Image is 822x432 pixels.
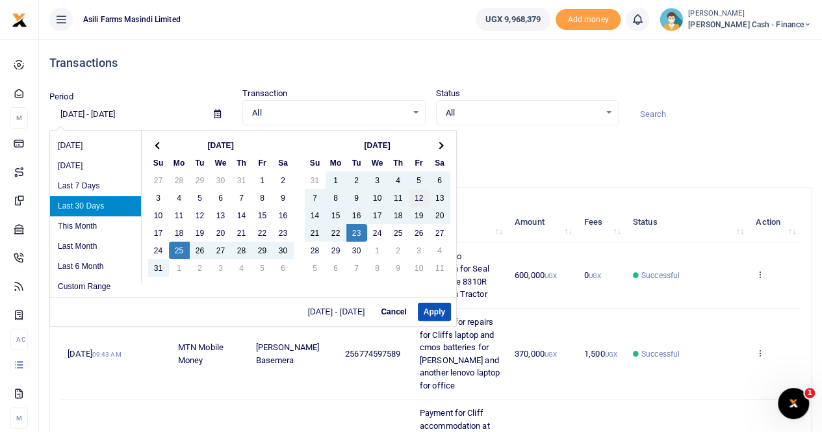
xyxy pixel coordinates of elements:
[436,87,461,100] label: Status
[211,259,231,277] td: 3
[326,136,430,154] th: [DATE]
[169,207,190,224] td: 11
[409,242,430,259] td: 3
[367,154,388,172] th: We
[148,259,169,277] td: 31
[68,349,121,359] span: [DATE]
[252,154,273,172] th: Fr
[273,207,294,224] td: 16
[231,207,252,224] td: 14
[190,259,211,277] td: 2
[507,202,577,242] th: Amount: activate to sort column ascending
[148,154,169,172] th: Su
[50,277,141,297] li: Custom Range
[589,272,601,279] small: UGX
[375,303,412,321] button: Cancel
[584,349,617,359] span: 1,500
[231,259,252,277] td: 4
[485,13,541,26] span: UGX 9,968,379
[305,154,326,172] th: Su
[409,189,430,207] td: 12
[388,259,409,277] td: 9
[169,136,273,154] th: [DATE]
[169,172,190,189] td: 28
[346,224,367,242] td: 23
[273,189,294,207] td: 9
[515,349,557,359] span: 370,000
[326,189,346,207] td: 8
[430,242,450,259] td: 4
[556,9,621,31] span: Add money
[326,242,346,259] td: 29
[641,270,680,281] span: Successful
[190,242,211,259] td: 26
[476,8,550,31] a: UGX 9,968,379
[211,242,231,259] td: 27
[778,388,809,419] iframe: Intercom live chat
[305,189,326,207] td: 7
[388,154,409,172] th: Th
[252,224,273,242] td: 22
[148,224,169,242] td: 17
[556,9,621,31] li: Toup your wallet
[273,154,294,172] th: Sa
[367,259,388,277] td: 8
[515,270,557,280] span: 600,000
[273,242,294,259] td: 30
[430,154,450,172] th: Sa
[273,224,294,242] td: 23
[430,207,450,224] td: 20
[211,224,231,242] td: 20
[388,172,409,189] td: 4
[446,107,600,120] span: All
[50,176,141,196] li: Last 7 Days
[545,272,557,279] small: UGX
[367,172,388,189] td: 3
[211,189,231,207] td: 6
[326,154,346,172] th: Mo
[346,207,367,224] td: 16
[641,348,680,360] span: Successful
[92,351,122,358] small: 09:43 AM
[169,259,190,277] td: 1
[326,259,346,277] td: 6
[326,224,346,242] td: 22
[346,259,367,277] td: 7
[430,224,450,242] td: 27
[688,19,812,31] span: [PERSON_NAME] Cash - Finance
[273,259,294,277] td: 6
[470,8,556,31] li: Wallet ballance
[388,189,409,207] td: 11
[256,342,319,365] span: [PERSON_NAME] Basemera
[367,224,388,242] td: 24
[388,207,409,224] td: 18
[660,8,812,31] a: profile-user [PERSON_NAME] [PERSON_NAME] Cash - Finance
[409,224,430,242] td: 26
[10,329,28,350] li: Ac
[346,154,367,172] th: Tu
[10,107,28,129] li: M
[148,242,169,259] td: 24
[420,317,500,390] span: Payment for repairs for Cliffs laptop and cmos batteries for [PERSON_NAME] and another lenovo lap...
[308,308,370,316] span: [DATE] - [DATE]
[231,154,252,172] th: Th
[252,242,273,259] td: 29
[584,270,601,280] span: 0
[252,189,273,207] td: 8
[273,172,294,189] td: 2
[252,172,273,189] td: 1
[804,388,815,398] span: 1
[346,172,367,189] td: 2
[409,207,430,224] td: 19
[190,189,211,207] td: 5
[326,207,346,224] td: 15
[556,14,621,23] a: Add money
[305,172,326,189] td: 31
[252,259,273,277] td: 5
[418,303,451,321] button: Apply
[409,259,430,277] td: 10
[190,172,211,189] td: 29
[169,189,190,207] td: 4
[252,107,406,120] span: All
[345,349,400,359] span: 256774597589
